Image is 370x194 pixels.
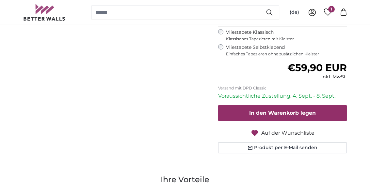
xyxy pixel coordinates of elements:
[226,44,347,57] label: Vliestapete Selbstklebend
[23,174,347,185] h3: Ihre Vorteile
[23,4,66,21] img: Betterwalls
[218,92,347,100] p: Voraussichtliche Zustellung: 4. Sept. - 8. Sept.
[287,74,347,80] div: inkl. MwSt.
[249,110,316,116] span: In den Warenkorb legen
[218,86,347,91] p: Versand mit DPD Classic
[226,29,342,42] label: Vliestapete Klassisch
[218,105,347,121] button: In den Warenkorb legen
[226,51,347,57] span: Einfaches Tapezieren ohne zusätzlichen Kleister
[226,36,342,42] span: Klassisches Tapezieren mit Kleister
[284,7,304,18] button: (de)
[218,129,347,137] button: Auf der Wunschliste
[261,129,314,137] span: Auf der Wunschliste
[218,142,347,153] button: Produkt per E-Mail senden
[287,62,347,74] span: €59,90 EUR
[328,6,335,12] span: 1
